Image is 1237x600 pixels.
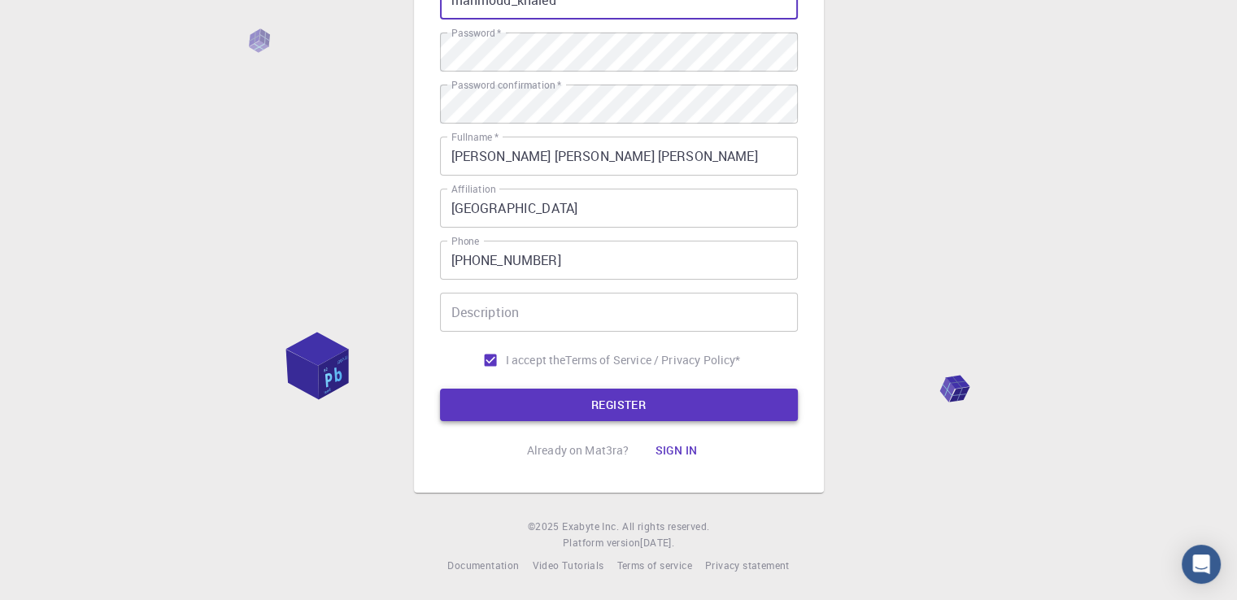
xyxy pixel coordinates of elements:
[616,558,691,574] a: Terms of service
[563,535,640,551] span: Platform version
[565,352,740,368] p: Terms of Service / Privacy Policy *
[451,234,479,248] label: Phone
[532,559,603,572] span: Video Tutorials
[451,130,499,144] label: Fullname
[447,558,519,574] a: Documentation
[640,536,674,549] span: [DATE] .
[527,442,629,459] p: Already on Mat3ra?
[642,434,710,467] button: Sign in
[562,519,619,535] a: Exabyte Inc.
[447,559,519,572] span: Documentation
[440,389,798,421] button: REGISTER
[640,535,674,551] a: [DATE].
[528,519,562,535] span: © 2025
[1182,545,1221,584] div: Open Intercom Messenger
[451,78,561,92] label: Password confirmation
[622,519,709,535] span: All rights reserved.
[616,559,691,572] span: Terms of service
[562,520,619,533] span: Exabyte Inc.
[451,182,495,196] label: Affiliation
[705,558,790,574] a: Privacy statement
[532,558,603,574] a: Video Tutorials
[565,352,740,368] a: Terms of Service / Privacy Policy*
[506,352,566,368] span: I accept the
[705,559,790,572] span: Privacy statement
[451,26,501,40] label: Password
